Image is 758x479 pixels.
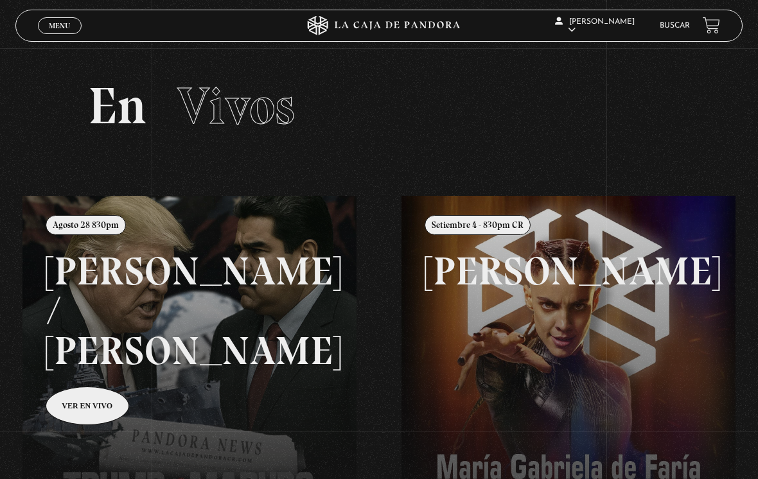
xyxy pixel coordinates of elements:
span: Menu [49,22,70,30]
a: Buscar [660,22,690,30]
span: [PERSON_NAME] [555,18,635,34]
span: Cerrar [45,33,75,42]
span: Vivos [177,75,295,137]
h2: En [88,80,670,132]
a: View your shopping cart [703,17,720,34]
